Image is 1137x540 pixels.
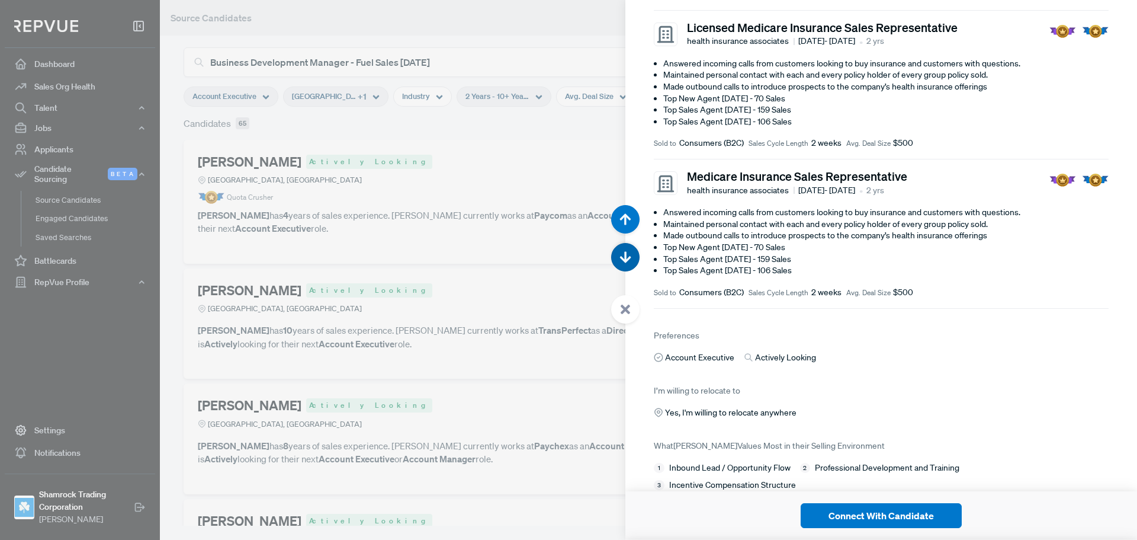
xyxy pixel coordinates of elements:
[679,137,744,149] span: Consumers (B2C)
[749,138,808,149] span: Sales Cycle Length
[687,20,958,34] h5: Licensed Medicare Insurance Sales Representative
[1049,174,1076,187] img: President Badge
[749,287,808,298] span: Sales Cycle Length
[663,69,1109,81] li: Maintained personal contact with each and every policy holder of every group policy sold.
[1082,25,1109,38] img: Quota Badge
[665,407,796,419] span: Yes, I'm willing to relocate anywhere
[1082,174,1109,187] img: Quota Badge
[663,219,1109,231] li: Maintained personal contact with each and every policy holder of every group policy sold.
[801,503,962,528] button: Connect With Candidate
[800,463,811,474] span: 2
[687,169,907,183] h5: Medicare Insurance Sales Representative
[859,183,863,197] article: •
[846,287,891,298] span: Avg. Deal Size
[654,385,740,396] span: I’m willing to relocate to
[893,137,913,149] span: $500
[669,479,796,491] span: Incentive Compensation Structure
[866,35,884,47] span: 2 yrs
[679,286,744,299] span: Consumers (B2C)
[811,137,841,149] span: 2 weeks
[654,287,676,298] span: Sold to
[663,116,1109,128] li: Top Sales Agent [DATE] - 106 Sales
[663,207,1109,219] li: Answered incoming calls from customers looking to buy insurance and customers with questions.
[815,462,959,474] span: Professional Development and Training
[663,242,1109,254] li: Top New Agent [DATE] - 70 Sales
[669,462,791,474] span: Inbound Lead / Opportunity Flow
[663,254,1109,266] li: Top Sales Agent [DATE] - 159 Sales
[663,58,1109,70] li: Answered incoming calls from customers looking to buy insurance and customers with questions.
[654,138,676,149] span: Sold to
[1049,25,1076,38] img: President Badge
[687,184,795,197] span: health insurance associates
[663,93,1109,105] li: Top New Agent [DATE] - 70 Sales
[654,463,664,474] span: 1
[755,352,816,364] span: Actively Looking
[846,138,891,149] span: Avg. Deal Size
[859,34,863,49] article: •
[687,35,795,47] span: health insurance associates
[654,330,699,341] span: Preferences
[654,480,664,491] span: 3
[893,286,913,299] span: $500
[798,35,855,47] span: [DATE] - [DATE]
[866,184,884,197] span: 2 yrs
[663,265,1109,277] li: Top Sales Agent [DATE] - 106 Sales
[811,286,841,299] span: 2 weeks
[663,104,1109,116] li: Top Sales Agent [DATE] - 159 Sales
[654,440,885,451] span: What [PERSON_NAME] Values Most in their Selling Environment
[663,81,1109,93] li: Made outbound calls to introduce prospects to the company’s health insurance offerings
[663,230,1109,242] li: Made outbound calls to introduce prospects to the company’s health insurance offerings
[665,352,734,364] span: Account Executive
[798,184,855,197] span: [DATE] - [DATE]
